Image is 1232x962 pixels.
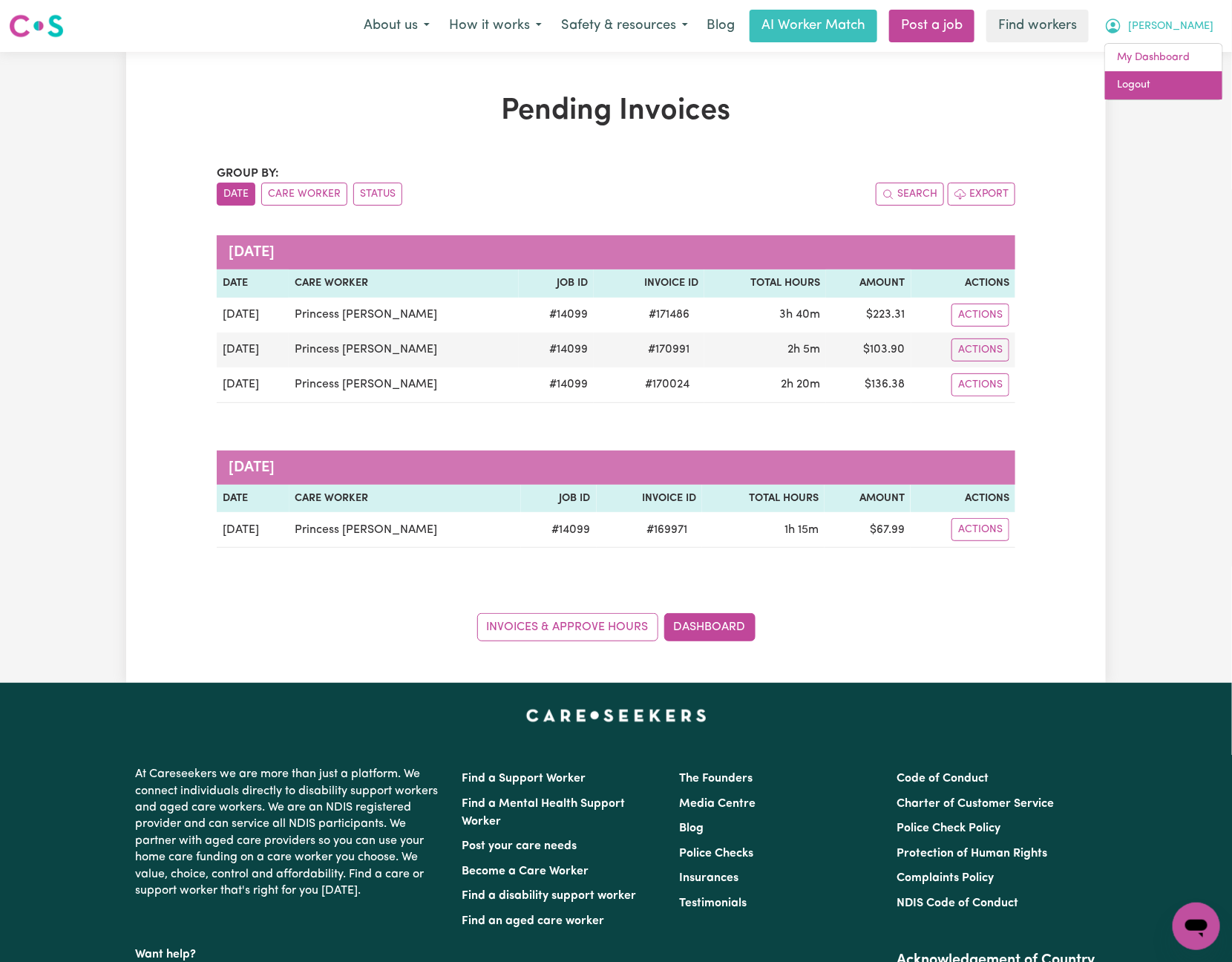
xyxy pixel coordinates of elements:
[217,451,1015,485] caption: [DATE]
[217,183,255,206] button: sort invoices by date
[1095,10,1223,42] button: My Account
[261,183,347,206] button: sort invoices by care worker
[679,848,753,860] a: Police Checks
[217,367,289,403] td: [DATE]
[876,183,944,206] button: Search
[781,379,820,390] span: 2 hours 20 minutes
[639,341,698,359] span: # 170991
[638,521,696,539] span: # 169971
[526,710,707,721] a: Careseekers home page
[217,168,279,180] span: Group by:
[664,613,756,641] a: Dashboard
[289,485,521,513] th: Care Worker
[1105,44,1222,72] a: My Dashboard
[897,798,1055,810] a: Charter of Customer Service
[1104,43,1223,100] div: My Account
[897,822,1001,834] a: Police Check Policy
[462,915,604,927] a: Find an aged care worker
[462,890,636,902] a: Find a disability support worker
[289,269,519,298] th: Care Worker
[519,269,594,298] th: Job ID
[9,9,64,43] a: Careseekers logo
[948,183,1015,206] button: Export
[889,10,974,42] a: Post a job
[519,298,594,333] td: # 14099
[1105,71,1222,99] a: Logout
[289,367,519,403] td: Princess [PERSON_NAME]
[462,840,577,852] a: Post your care needs
[462,773,586,785] a: Find a Support Worker
[951,518,1009,541] button: Actions
[289,333,519,367] td: Princess [PERSON_NAME]
[217,235,1015,269] caption: [DATE]
[951,373,1009,396] button: Actions
[897,872,995,884] a: Complaints Policy
[462,798,625,828] a: Find a Mental Health Support Worker
[217,94,1015,129] h1: Pending Invoices
[521,512,597,548] td: # 14099
[779,309,820,321] span: 3 hours 40 minutes
[636,376,698,393] span: # 170024
[679,822,704,834] a: Blog
[897,897,1019,909] a: NDIS Code of Conduct
[698,10,744,42] a: Blog
[897,773,989,785] a: Code of Conduct
[911,269,1015,298] th: Actions
[679,897,747,909] a: Testimonials
[551,10,698,42] button: Safety & resources
[594,269,704,298] th: Invoice ID
[826,333,911,367] td: $ 103.90
[1173,903,1220,950] iframe: Button to launch messaging window
[439,10,551,42] button: How it works
[354,10,439,42] button: About us
[521,485,597,513] th: Job ID
[787,344,820,356] span: 2 hours 5 minutes
[289,298,519,333] td: Princess [PERSON_NAME]
[679,798,756,810] a: Media Centre
[289,512,521,548] td: Princess [PERSON_NAME]
[217,333,289,367] td: [DATE]
[679,773,753,785] a: The Founders
[1128,19,1213,35] span: [PERSON_NAME]
[353,183,402,206] button: sort invoices by paid status
[826,298,911,333] td: $ 223.31
[679,872,738,884] a: Insurances
[217,512,289,548] td: [DATE]
[640,306,698,324] span: # 171486
[704,269,826,298] th: Total Hours
[519,367,594,403] td: # 14099
[784,524,819,536] span: 1 hour 15 minutes
[951,304,1009,327] button: Actions
[477,613,658,641] a: Invoices & Approve Hours
[911,485,1015,513] th: Actions
[825,512,911,548] td: $ 67.99
[986,10,1089,42] a: Find workers
[217,485,289,513] th: Date
[826,367,911,403] td: $ 136.38
[217,298,289,333] td: [DATE]
[135,760,444,905] p: At Careseekers we are more than just a platform. We connect individuals directly to disability su...
[825,485,911,513] th: Amount
[826,269,911,298] th: Amount
[462,866,589,877] a: Become a Care Worker
[597,485,703,513] th: Invoice ID
[951,338,1009,361] button: Actions
[702,485,825,513] th: Total Hours
[519,333,594,367] td: # 14099
[750,10,877,42] a: AI Worker Match
[897,848,1048,860] a: Protection of Human Rights
[9,13,64,39] img: Careseekers logo
[217,269,289,298] th: Date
